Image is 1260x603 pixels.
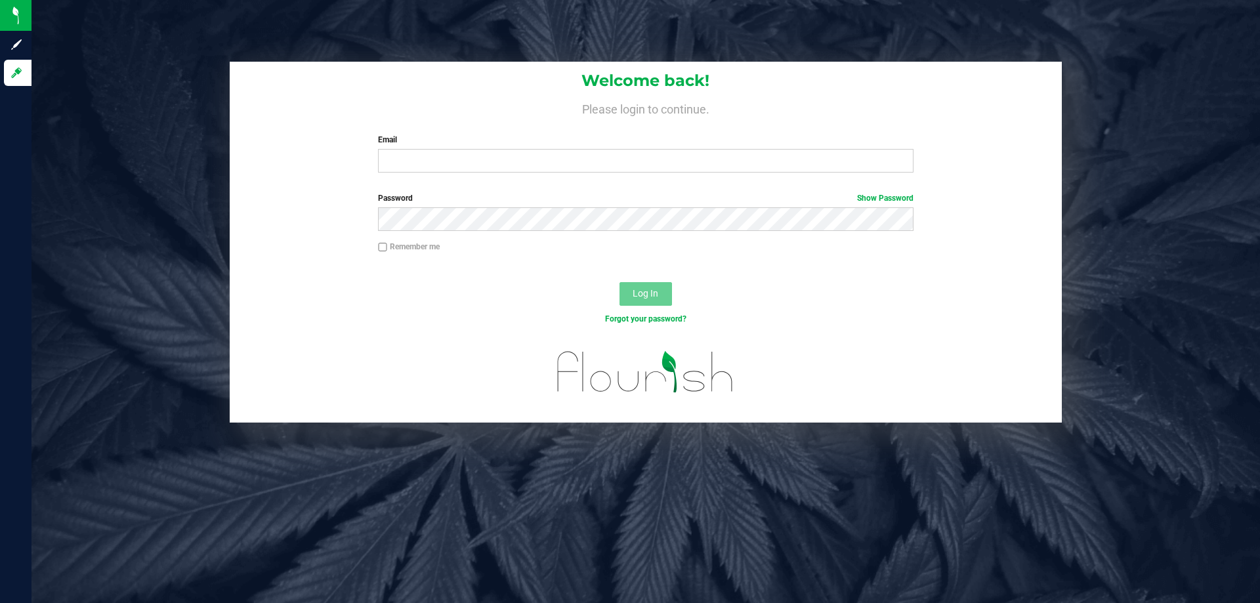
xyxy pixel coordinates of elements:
[619,282,672,306] button: Log In
[378,194,413,203] span: Password
[605,314,686,323] a: Forgot your password?
[230,72,1062,89] h1: Welcome back!
[378,134,913,146] label: Email
[541,339,749,405] img: flourish_logo.svg
[10,38,23,51] inline-svg: Sign up
[230,100,1062,115] h4: Please login to continue.
[633,288,658,299] span: Log In
[378,243,387,252] input: Remember me
[10,66,23,79] inline-svg: Log in
[378,241,440,253] label: Remember me
[857,194,913,203] a: Show Password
